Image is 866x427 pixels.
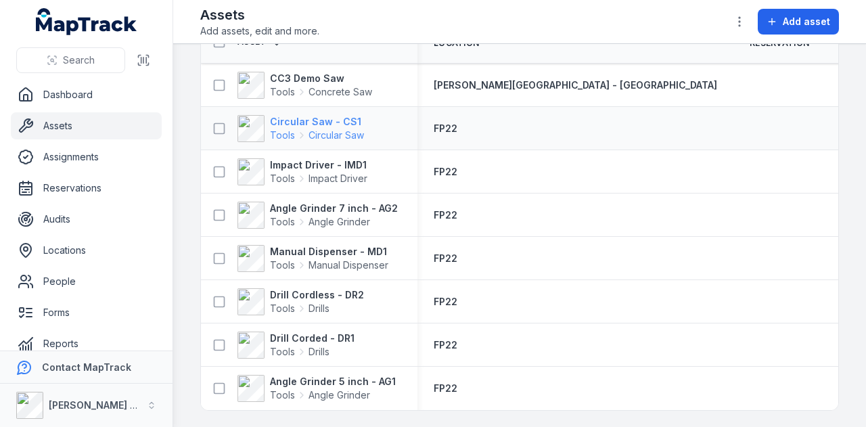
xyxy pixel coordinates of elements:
a: FP22 [434,122,457,135]
span: FP22 [434,122,457,134]
a: Circular Saw - CS1ToolsCircular Saw [237,115,364,142]
a: MapTrack [36,8,137,35]
strong: Impact Driver - IMD1 [270,158,367,172]
span: Drills [309,345,329,359]
a: FP22 [434,165,457,179]
a: Locations [11,237,162,264]
a: Manual Dispenser - MD1ToolsManual Dispenser [237,245,388,272]
strong: Circular Saw - CS1 [270,115,364,129]
a: Reservations [11,175,162,202]
button: Search [16,47,125,73]
span: Tools [270,388,295,402]
span: Tools [270,129,295,142]
strong: Angle Grinder 5 inch - AG1 [270,375,396,388]
span: Tools [270,302,295,315]
a: Audits [11,206,162,233]
span: Add assets, edit and more. [200,24,319,38]
span: FP22 [434,296,457,307]
strong: Drill Cordless - DR2 [270,288,364,302]
span: FP22 [434,339,457,351]
a: People [11,268,162,295]
a: Dashboard [11,81,162,108]
a: Drill Corded - DR1ToolsDrills [237,332,355,359]
span: FP22 [434,382,457,394]
span: FP22 [434,252,457,264]
span: Concrete Saw [309,85,372,99]
a: FP22 [434,208,457,222]
span: Impact Driver [309,172,367,185]
span: Search [63,53,95,67]
a: [PERSON_NAME][GEOGRAPHIC_DATA] - [GEOGRAPHIC_DATA] [434,78,717,92]
span: Add asset [783,15,830,28]
a: Forms [11,299,162,326]
strong: Contact MapTrack [42,361,131,373]
span: Angle Grinder [309,388,370,402]
a: Impact Driver - IMD1ToolsImpact Driver [237,158,367,185]
span: Circular Saw [309,129,364,142]
span: Angle Grinder [309,215,370,229]
a: CC3 Demo SawToolsConcrete Saw [237,72,372,99]
strong: CC3 Demo Saw [270,72,372,85]
h2: Assets [200,5,319,24]
span: Manual Dispenser [309,259,388,272]
span: Tools [270,85,295,99]
span: FP22 [434,166,457,177]
a: Angle Grinder 5 inch - AG1ToolsAngle Grinder [237,375,396,402]
span: Tools [270,259,295,272]
button: Add asset [758,9,839,35]
strong: Manual Dispenser - MD1 [270,245,388,259]
span: [PERSON_NAME][GEOGRAPHIC_DATA] - [GEOGRAPHIC_DATA] [434,79,717,91]
strong: Angle Grinder 7 inch - AG2 [270,202,398,215]
a: Drill Cordless - DR2ToolsDrills [237,288,364,315]
span: Tools [270,172,295,185]
a: FP22 [434,382,457,395]
span: FP22 [434,209,457,221]
a: Assignments [11,143,162,171]
span: Tools [270,215,295,229]
a: FP22 [434,295,457,309]
a: Reports [11,330,162,357]
strong: [PERSON_NAME] Group [49,399,160,411]
a: Assets [11,112,162,139]
span: Drills [309,302,329,315]
a: Angle Grinder 7 inch - AG2ToolsAngle Grinder [237,202,398,229]
a: FP22 [434,338,457,352]
span: Tools [270,345,295,359]
strong: Drill Corded - DR1 [270,332,355,345]
a: FP22 [434,252,457,265]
